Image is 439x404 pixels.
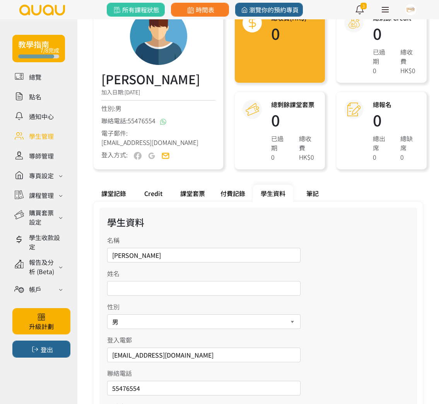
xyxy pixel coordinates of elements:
img: attendance@2x.png [347,103,361,116]
h3: 總報名 [373,100,419,109]
h1: 0 [271,112,317,128]
img: courseCredit@2x.png [246,103,259,116]
div: 已過期 [271,134,290,152]
div: Credit [134,185,173,202]
div: 帳戶 [29,285,41,294]
div: 總收費 [400,47,419,66]
div: 課程管理 [29,191,54,200]
a: 瀏覽你的預約專頁 [235,3,303,17]
div: 筆記 [293,185,332,202]
h1: 0 [271,26,307,41]
label: 登入電郵 [107,335,132,344]
span: 所有課程狀態 [112,5,159,14]
div: 加入日期: [101,88,215,101]
div: 登入方式: [101,150,128,160]
span: [EMAIL_ADDRESS][DOMAIN_NAME] [101,138,198,147]
h3: 總剩餘課堂套票 [271,100,317,109]
div: 已過期 [373,47,391,66]
a: 所有課程狀態 [107,3,165,17]
div: 0 [400,152,419,162]
a: 升級計劃 [12,308,70,334]
img: logo.svg [19,5,66,15]
img: user-google-off.png [148,152,155,160]
div: 付費記錄 [213,185,253,202]
div: 學生資料 [253,185,293,202]
div: 0 [373,66,391,75]
div: 性別: [101,104,215,113]
div: 聯絡電話: [101,116,215,125]
img: credit@2x.png [347,16,361,30]
span: 55476554 [128,116,155,125]
img: total@2x.png [246,16,259,30]
span: 時間表 [186,5,214,14]
div: 總缺席 [400,134,419,152]
label: 姓名 [107,269,120,278]
div: 報告及分析 (Beta) [29,257,56,276]
label: 名稱 [107,235,120,245]
div: 總收費 [299,134,318,152]
div: 課堂套票 [173,185,213,202]
span: 男 [115,104,121,113]
div: HK$0 [400,66,419,75]
h3: [PERSON_NAME] [101,70,215,88]
img: user-fb-off.png [134,152,142,160]
div: 購買套票設定 [29,208,56,227]
span: 瀏覽你的預約專頁 [239,5,299,14]
span: [DATE] [125,88,140,96]
button: 登出 [12,341,70,358]
h1: 0 [373,112,419,128]
div: 專頁設定 [29,171,54,180]
div: HK$0 [299,152,318,162]
div: 學生資料 [107,215,409,229]
span: 3 [360,3,367,9]
div: 0 [271,152,290,162]
img: whatsapp@2x.png [160,119,166,125]
div: 總出席 [373,134,391,152]
div: 0 [373,152,391,162]
div: 課堂記錄 [94,185,134,202]
div: 電子郵件: [101,128,215,147]
label: 聯絡電話 [107,368,132,378]
img: user-email-on.png [162,152,169,160]
a: 時間表 [171,3,229,17]
h1: 0 [373,26,419,41]
label: 性別 [107,302,120,311]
